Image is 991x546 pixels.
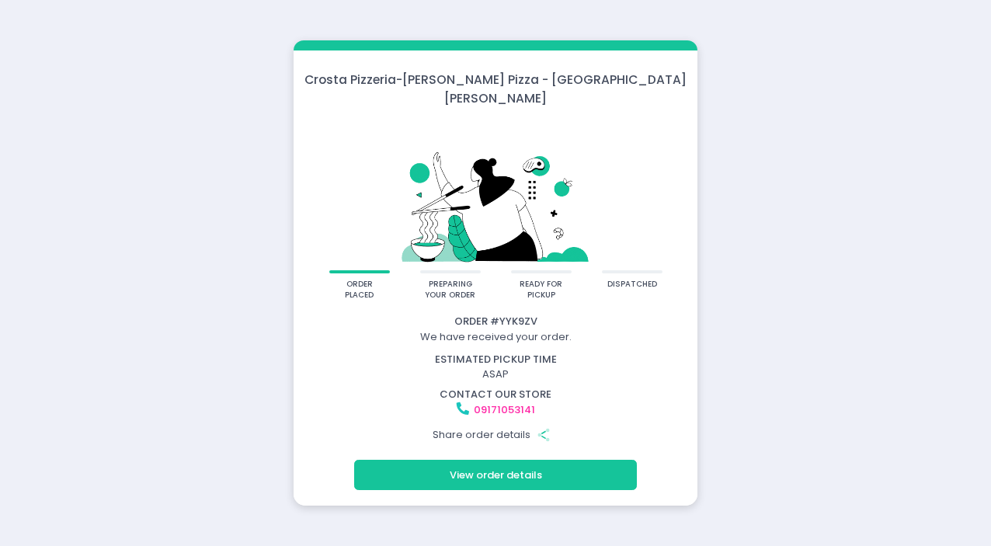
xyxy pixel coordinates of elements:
[287,352,705,382] div: ASAP
[296,352,695,367] div: estimated pickup time
[296,329,695,345] div: We have received your order.
[294,71,697,107] div: Crosta Pizzeria - [PERSON_NAME] Pizza - [GEOGRAPHIC_DATA][PERSON_NAME]
[296,314,695,329] div: Order # YYK9ZV
[425,279,475,301] div: preparing your order
[354,460,637,489] button: View order details
[314,117,677,270] img: talkie
[474,402,535,417] a: 09171053141
[296,420,695,450] div: Share order details
[607,279,657,290] div: dispatched
[516,279,566,301] div: ready for pickup
[334,279,384,301] div: order placed
[296,387,695,402] div: contact our store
